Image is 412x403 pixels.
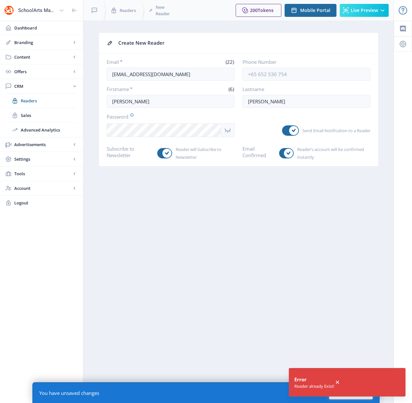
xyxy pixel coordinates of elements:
input: Enter reader’s lastname [242,95,371,108]
label: Password [107,113,230,120]
span: (22) [225,59,235,65]
span: Send Email Notification to a Reader [299,127,371,134]
div: You have unsaved changes [39,390,99,396]
span: Reader’s account will be confirmed instantly [294,145,370,161]
span: Mobile Portal [300,8,330,13]
span: Logout [14,200,78,206]
input: Enter reader’s email [107,68,235,81]
a: Advanced Analytics [6,123,77,137]
button: Mobile Portal [285,4,336,17]
div: Create New Reader [118,38,371,48]
label: Email [107,59,168,65]
div: Error [294,375,334,383]
span: Tokens [258,7,274,13]
span: Readers [120,7,136,14]
span: Offers [14,68,71,75]
label: Phone Number [242,59,365,65]
span: Live Preview [351,8,378,13]
a: Sales [6,108,77,122]
span: Content [14,54,71,60]
span: Settings [14,156,71,162]
input: Enter reader’s firstname [107,95,235,108]
span: Reader will Subscribe to Newsletter [172,145,235,161]
span: Advertisements [14,141,71,148]
label: Subscribe to Newsletter [107,145,152,158]
div: Reader already Exist! [294,383,334,389]
span: New Reader [156,4,172,17]
span: Advanced Analytics [21,127,77,133]
label: Email Confirmed [242,145,274,158]
span: (6) [228,86,235,92]
span: CRM [14,83,71,89]
nb-icon: Show password [221,123,235,137]
img: properties.app_icon.png [4,5,14,16]
label: Lastname [242,86,365,92]
input: +65 652 530 754 [242,68,371,81]
a: Readers [6,94,77,108]
div: SchoolArts Magazine [18,3,56,17]
span: Dashboard [14,25,78,31]
span: Sales [21,112,77,119]
span: Readers [21,98,77,104]
button: Live Preview [340,4,389,17]
span: Tools [14,170,71,177]
span: Branding [14,39,71,46]
label: Firstname [107,86,168,92]
button: 200Tokens [236,4,281,17]
span: Account [14,185,71,191]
